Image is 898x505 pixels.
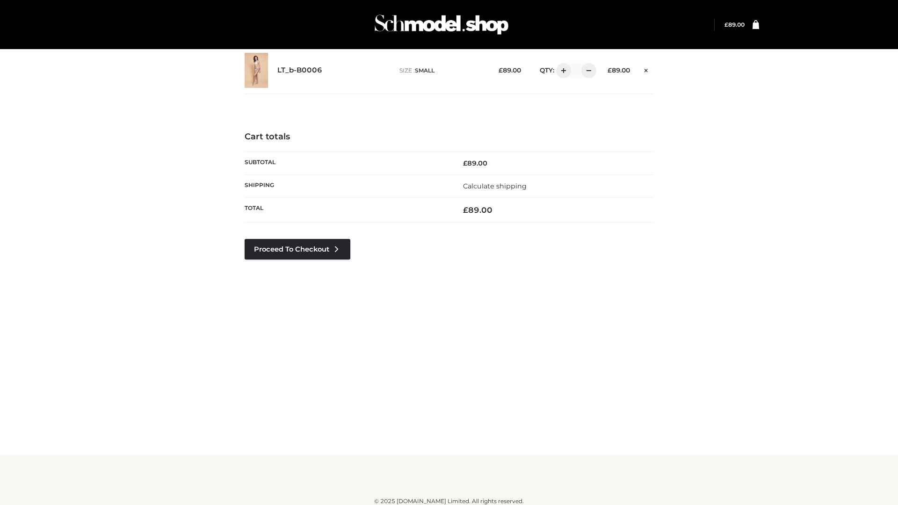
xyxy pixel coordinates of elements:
span: £ [608,66,612,74]
span: £ [499,66,503,74]
a: LT_b-B0006 [277,66,322,75]
span: SMALL [415,67,435,74]
a: Calculate shipping [463,182,527,190]
bdi: 89.00 [724,21,745,28]
p: size : [399,66,484,75]
th: Total [245,198,449,223]
a: Remove this item [639,63,653,75]
span: £ [463,205,468,215]
th: Shipping [245,174,449,197]
a: £89.00 [724,21,745,28]
span: £ [724,21,728,28]
span: £ [463,159,467,167]
div: QTY: [530,63,593,78]
bdi: 89.00 [608,66,630,74]
bdi: 89.00 [463,159,487,167]
h4: Cart totals [245,132,653,142]
img: LT_b-B0006 - SMALL [245,53,268,88]
th: Subtotal [245,151,449,174]
bdi: 89.00 [463,205,492,215]
img: Schmodel Admin 964 [371,6,512,43]
a: Proceed to Checkout [245,239,350,260]
bdi: 89.00 [499,66,521,74]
